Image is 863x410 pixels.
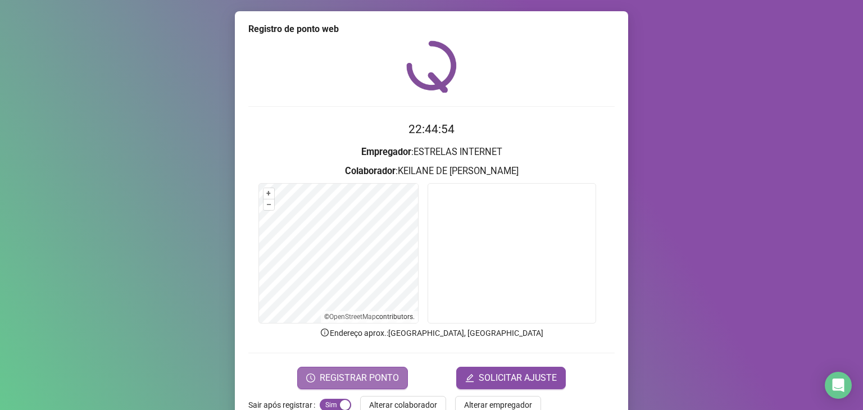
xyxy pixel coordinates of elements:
h3: : ESTRELAS INTERNET [248,145,615,160]
li: © contributors. [324,313,415,321]
span: edit [465,373,474,382]
span: SOLICITAR AJUSTE [479,371,557,385]
strong: Empregador [361,147,411,157]
button: REGISTRAR PONTO [297,367,408,389]
span: clock-circle [306,373,315,382]
span: REGISTRAR PONTO [320,371,399,385]
span: info-circle [320,327,330,338]
div: Registro de ponto web [248,22,615,36]
time: 22:44:54 [408,122,455,136]
button: + [264,188,274,199]
p: Endereço aprox. : [GEOGRAPHIC_DATA], [GEOGRAPHIC_DATA] [248,327,615,339]
div: Open Intercom Messenger [825,372,852,399]
button: editSOLICITAR AJUSTE [456,367,566,389]
strong: Colaborador [345,166,396,176]
h3: : KEILANE DE [PERSON_NAME] [248,164,615,179]
a: OpenStreetMap [329,313,376,321]
img: QRPoint [406,40,457,93]
button: – [264,199,274,210]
